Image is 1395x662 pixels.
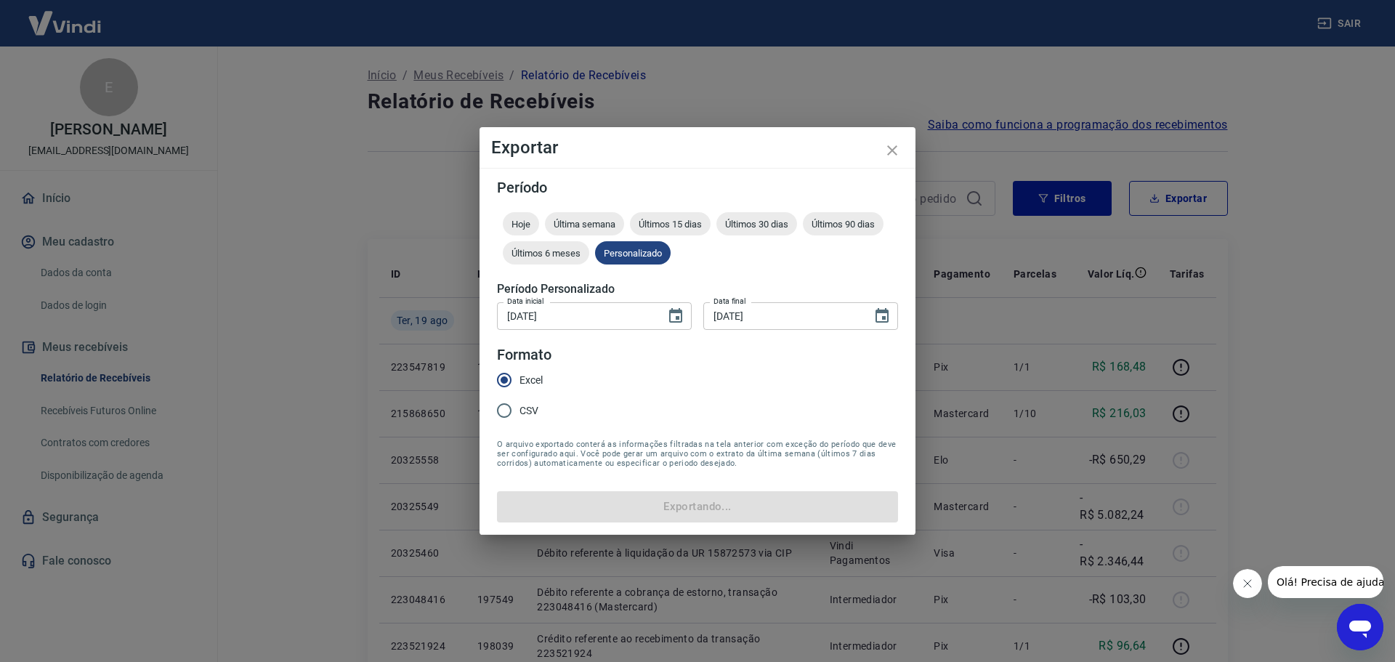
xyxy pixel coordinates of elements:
[497,282,898,296] h5: Período Personalizado
[661,302,690,331] button: Choose date, selected date is 11 de ago de 2025
[868,302,897,331] button: Choose date, selected date is 19 de ago de 2025
[497,180,898,195] h5: Período
[545,212,624,235] div: Última semana
[595,248,671,259] span: Personalizado
[491,139,904,156] h4: Exportar
[703,302,862,329] input: DD/MM/YYYY
[497,302,655,329] input: DD/MM/YYYY
[595,241,671,265] div: Personalizado
[1337,604,1383,650] iframe: Botão para abrir a janela de mensagens
[716,212,797,235] div: Últimos 30 dias
[1233,569,1262,598] iframe: Fechar mensagem
[507,296,544,307] label: Data inicial
[630,212,711,235] div: Últimos 15 dias
[545,219,624,230] span: Última semana
[519,403,538,419] span: CSV
[875,133,910,168] button: close
[503,212,539,235] div: Hoje
[497,440,898,468] span: O arquivo exportado conterá as informações filtradas na tela anterior com exceção do período que ...
[1268,566,1383,598] iframe: Mensagem da empresa
[503,219,539,230] span: Hoje
[503,241,589,265] div: Últimos 6 meses
[497,344,551,366] legend: Formato
[803,219,883,230] span: Últimos 90 dias
[519,373,543,388] span: Excel
[630,219,711,230] span: Últimos 15 dias
[803,212,883,235] div: Últimos 90 dias
[503,248,589,259] span: Últimos 6 meses
[9,10,122,22] span: Olá! Precisa de ajuda?
[713,296,746,307] label: Data final
[716,219,797,230] span: Últimos 30 dias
